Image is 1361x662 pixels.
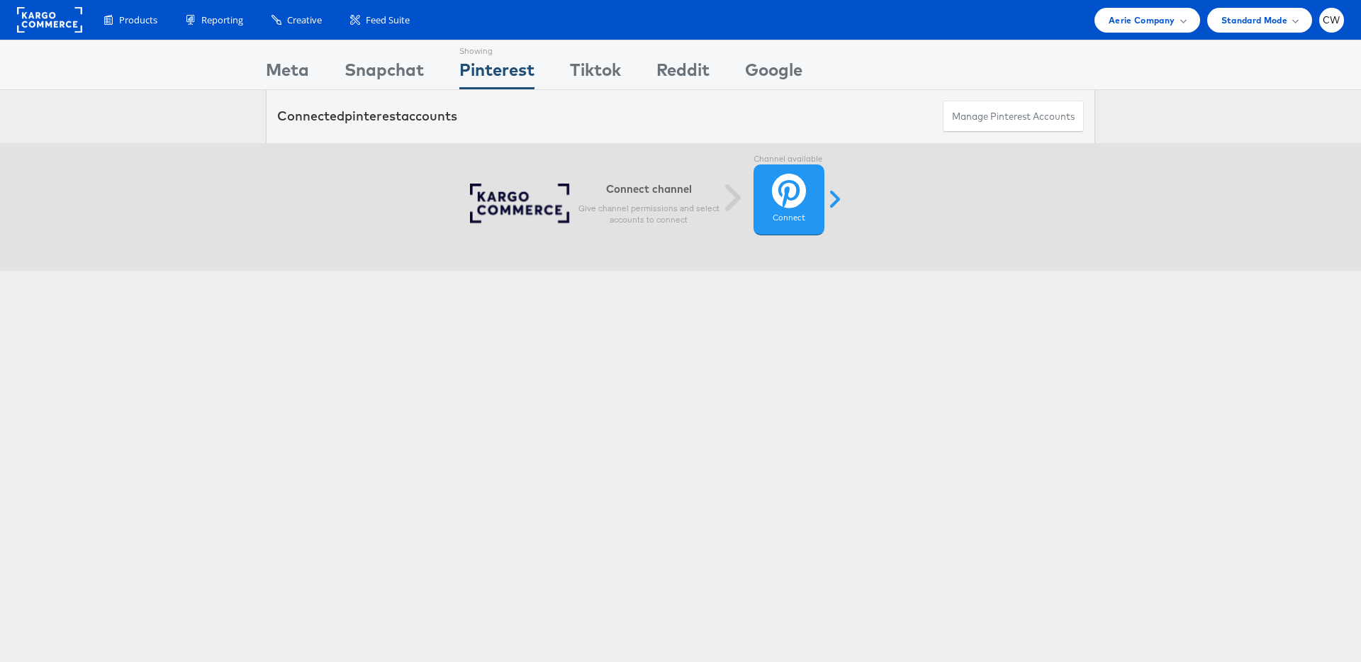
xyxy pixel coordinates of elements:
span: Standard Mode [1221,13,1287,28]
div: Google [745,57,802,89]
span: Creative [287,13,322,27]
h6: Connect channel [578,182,719,196]
div: Snapchat [345,57,424,89]
label: Channel available [754,154,824,165]
div: Tiktok [570,57,621,89]
label: Connect [773,213,805,224]
span: CW [1323,16,1340,25]
span: Products [119,13,157,27]
p: Give channel permissions and select accounts to connect [578,203,719,225]
span: Feed Suite [366,13,410,27]
div: Meta [266,57,309,89]
div: Pinterest [459,57,534,89]
div: Reddit [656,57,710,89]
div: Connected accounts [277,107,457,125]
span: Aerie Company [1109,13,1175,28]
span: Reporting [201,13,243,27]
a: Connect [754,164,824,235]
span: pinterest [345,108,401,124]
div: Showing [459,40,534,57]
button: Manage Pinterest Accounts [943,101,1084,133]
